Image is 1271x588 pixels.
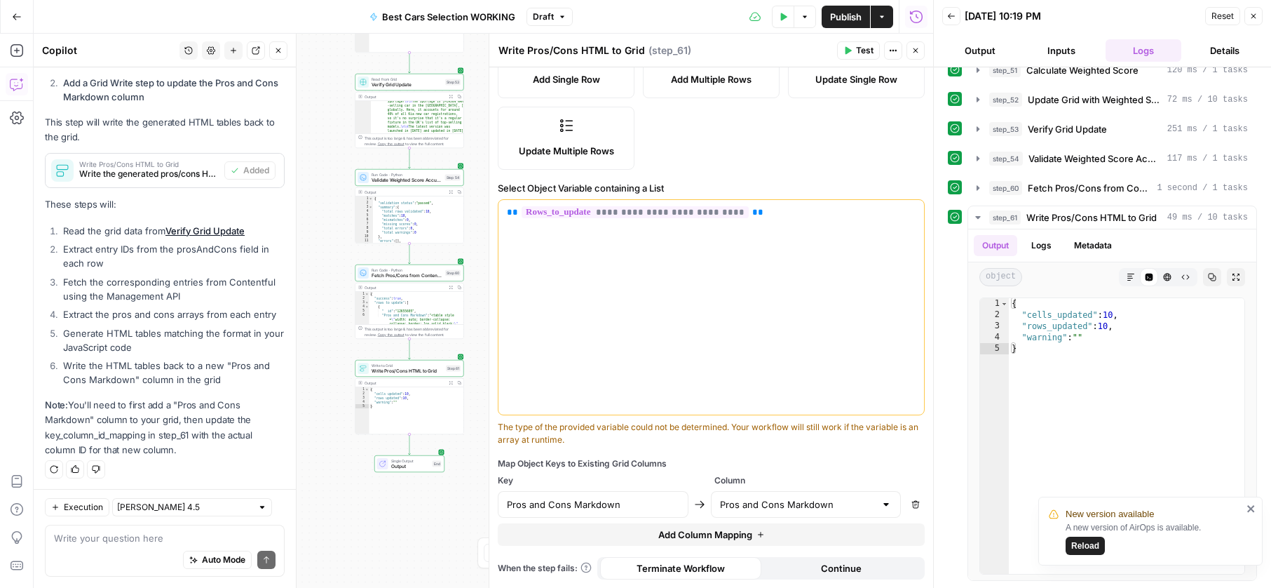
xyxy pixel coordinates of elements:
[60,275,285,303] li: Fetch the corresponding entries from Contentful using the Management API
[378,333,405,337] span: Copy the output
[980,321,1009,332] div: 3
[224,161,276,180] button: Added
[498,562,592,575] a: When the step fails:
[974,235,1017,256] button: Output
[445,79,461,86] div: Step 53
[355,300,369,305] div: 3
[355,265,464,339] div: Run Code · PythonFetch Pros/Cons from Contentful and Generate HTMLStep 60Output{ "success":true, ...
[63,77,278,102] strong: Add a Grid Write step to update the Pros and Cons Markdown column
[1157,182,1248,194] span: 1 second / 1 tasks
[989,122,1022,136] span: step_53
[815,72,897,86] span: Update Single Row
[498,457,925,470] div: Map Object Keys to Existing Grid Columns
[355,400,369,404] div: 4
[714,474,925,487] span: Column
[243,164,269,177] span: Added
[533,72,600,86] span: Add Single Row
[382,10,515,24] span: Best Cars Selection WORKING
[365,387,369,392] span: Toggle code folding, rows 1 through 5
[1066,507,1154,521] span: New version available
[671,72,752,86] span: Add Multiple Rows
[361,6,524,28] button: Best Cars Selection WORKING
[1028,152,1162,166] span: Validate Weighted Score Accuracy
[391,458,430,464] span: Single Output
[355,392,369,396] div: 2
[60,326,285,354] li: Generate HTML tables matching the format in your JavaScript code
[365,380,444,386] div: Output
[821,561,862,575] span: Continue
[1071,540,1099,552] span: Reload
[391,463,430,470] span: Output
[372,177,442,184] span: Validate Weighted Score Accuracy
[45,399,68,410] strong: Note:
[1023,235,1060,256] button: Logs
[355,455,464,472] div: Single OutputOutputEnd
[45,398,285,457] p: You'll need to first add a "Pros and Cons Markdown" column to your grid, then update the key_colu...
[355,218,373,222] div: 6
[60,242,285,270] li: Extract entry IDs from the prosAndCons field in each row
[968,229,1256,580] div: 49 ms / 10 tasks
[980,298,1009,309] div: 1
[445,270,461,276] div: Step 60
[355,209,373,213] div: 4
[355,234,373,239] div: 10
[365,135,461,147] div: This output is too large & has been abbreviated for review. to view the full content.
[79,161,219,168] span: Write Pros/Cons HTML to Grid
[1211,10,1234,22] span: Reset
[1026,211,1157,225] span: Write Pros/Cons HTML to Grid
[445,175,461,181] div: Step 54
[60,359,285,387] li: Write the HTML tables back to a new "Pros and Cons Markdown" column in the grid
[64,501,103,514] span: Execution
[1167,211,1248,224] span: 49 ms / 10 tasks
[365,94,444,100] div: Output
[355,292,369,296] div: 1
[355,205,373,209] div: 3
[365,326,461,338] div: This output is too large & has been abbreviated for review. to view the full content.
[409,243,411,264] g: Edge from step_54 to step_60
[409,53,411,73] g: Edge from step_52 to step_53
[637,561,725,575] span: Terminate Workflow
[989,93,1022,107] span: step_52
[355,196,373,201] div: 1
[968,118,1256,140] button: 251 ms / 1 tasks
[856,44,874,57] span: Test
[372,363,443,368] span: Write to Grid
[355,239,373,243] div: 11
[355,222,373,226] div: 7
[968,147,1256,170] button: 117 ms / 1 tasks
[519,144,614,158] span: Update Multiple Rows
[355,230,373,234] div: 9
[533,11,554,23] span: Draft
[355,74,464,148] div: Read from GridVerify Grid UpdateStep 53Output Sportage?\n\nThe Sportage is [PERSON_NAME]'s best -...
[365,285,444,290] div: Output
[830,10,862,24] span: Publish
[45,197,285,212] p: These steps will:
[526,8,573,26] button: Draft
[761,557,923,580] button: Continue
[42,44,175,58] div: Copilot
[1246,503,1256,514] button: close
[165,225,245,236] a: Verify Grid Update
[355,213,373,218] div: 5
[355,396,369,400] div: 3
[1028,122,1107,136] span: Verify Grid Update
[822,6,870,28] button: Publish
[980,343,1009,354] div: 5
[1066,521,1242,555] div: A new version of AirOps is available.
[378,142,405,146] span: Copy the output
[45,115,285,145] p: This step will write the generated HTML tables back to the grid.
[45,498,109,516] button: Execution
[968,88,1256,111] button: 72 ms / 10 tasks
[355,226,373,230] div: 8
[369,205,373,209] span: Toggle code folding, rows 3 through 10
[498,523,925,546] button: Add Column Mapping
[498,181,925,195] label: Select Object Variable containing a List
[372,81,442,88] span: Verify Grid Update
[60,307,285,321] li: Extract the pros and cons arrays from each entry
[372,368,443,375] span: Write Pros/Cons HTML to Grid
[648,44,691,58] span: ( step_61 )
[720,497,876,512] input: Pros and Cons Markdown
[968,177,1256,199] button: 1 second / 1 tasks
[1187,39,1263,62] button: Details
